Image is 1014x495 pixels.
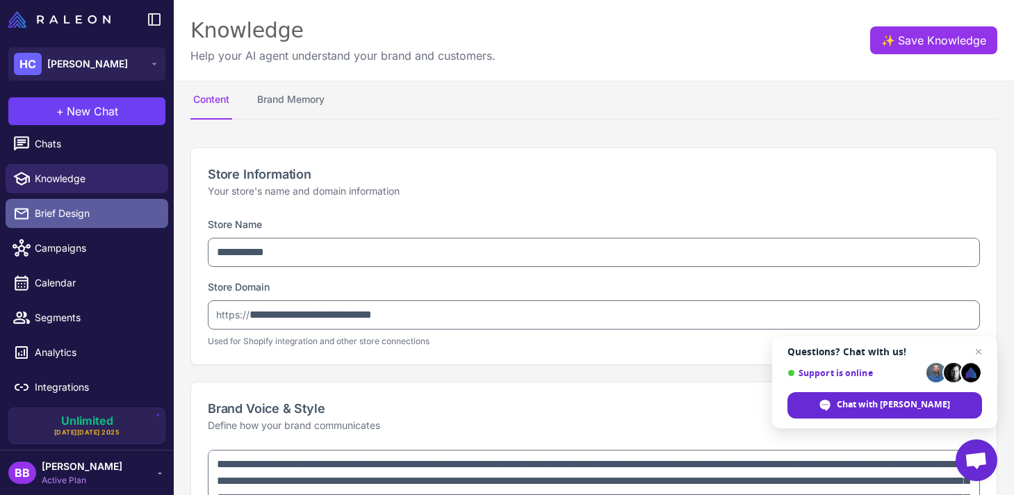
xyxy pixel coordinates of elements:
span: + [56,103,64,120]
span: Segments [35,310,157,325]
h2: Store Information [208,165,980,184]
span: Unlimited [61,415,113,426]
label: Store Name [208,218,262,230]
a: Integrations [6,373,168,402]
span: Active Plan [42,474,122,487]
span: ✨ [881,32,892,43]
span: Campaigns [35,241,157,256]
span: Knowledge [35,171,157,186]
h2: Brand Voice & Style [208,399,980,418]
div: Open chat [956,439,997,481]
span: Calendar [35,275,157,291]
div: Chat with Raleon [787,392,982,419]
span: New Chat [67,103,118,120]
a: Brief Design [6,199,168,228]
div: BB [8,462,36,484]
p: Define how your brand communicates [208,418,980,433]
span: Chat with [PERSON_NAME] [837,398,950,411]
span: [PERSON_NAME] [47,56,128,72]
a: Analytics [6,338,168,367]
button: Brand Memory [254,81,327,120]
img: Raleon Logo [8,11,111,28]
p: Help your AI agent understand your brand and customers. [190,47,496,64]
span: Support is online [787,368,922,378]
p: Used for Shopify integration and other store connections [208,335,980,348]
span: Close chat [970,343,987,360]
span: [PERSON_NAME] [42,459,122,474]
span: Analytics [35,345,157,360]
a: Chats [6,129,168,159]
span: [DATE][DATE] 2025 [54,428,120,437]
a: Knowledge [6,164,168,193]
a: Segments [6,303,168,332]
button: ✨Save Knowledge [870,26,997,54]
span: Chats [35,136,157,152]
label: Store Domain [208,281,270,293]
span: Integrations [35,380,157,395]
button: Content [190,81,232,120]
span: Brief Design [35,206,157,221]
button: HC[PERSON_NAME] [8,47,165,81]
div: HC [14,53,42,75]
a: Campaigns [6,234,168,263]
button: +New Chat [8,97,165,125]
p: Your store's name and domain information [208,184,980,199]
span: Questions? Chat with us! [787,346,982,357]
a: Raleon Logo [8,11,116,28]
a: Calendar [6,268,168,298]
div: Knowledge [190,17,496,44]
